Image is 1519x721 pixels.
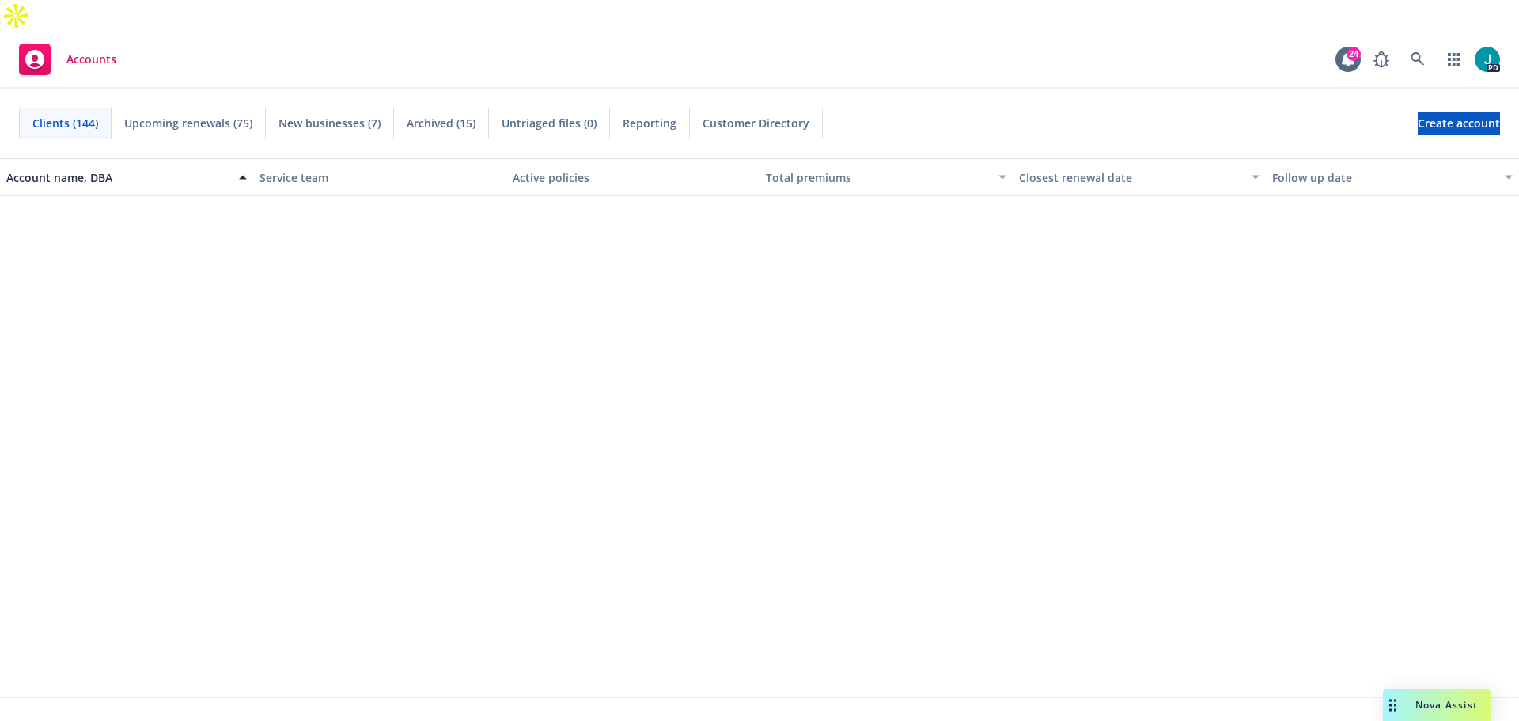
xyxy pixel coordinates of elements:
a: Create account [1418,112,1500,135]
a: Accounts [13,37,123,82]
span: Clients (144) [32,115,98,131]
span: Upcoming renewals (75) [124,115,252,131]
span: Reporting [623,115,676,131]
div: 24 [1347,47,1361,61]
button: Nova Assist [1383,689,1491,721]
div: Follow up date [1272,169,1495,186]
span: Untriaged files (0) [502,115,597,131]
img: photo [1475,47,1500,72]
button: Follow up date [1266,158,1519,196]
button: Total premiums [759,158,1013,196]
span: Archived (15) [407,115,475,131]
button: Service team [253,158,506,196]
span: Customer Directory [703,115,809,131]
div: Account name, DBA [6,169,229,186]
a: Report a Bug [1366,44,1397,75]
a: Search [1402,44,1434,75]
span: Accounts [66,53,116,66]
div: Total premiums [766,169,989,186]
div: Service team [259,169,500,186]
span: New businesses (7) [278,115,381,131]
span: Nova Assist [1415,698,1478,712]
button: Closest renewal date [1013,158,1266,196]
a: Switch app [1438,44,1470,75]
div: Active policies [513,169,753,186]
div: Drag to move [1383,689,1403,721]
button: Active policies [506,158,759,196]
div: Closest renewal date [1019,169,1242,186]
span: Create account [1418,108,1500,139]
